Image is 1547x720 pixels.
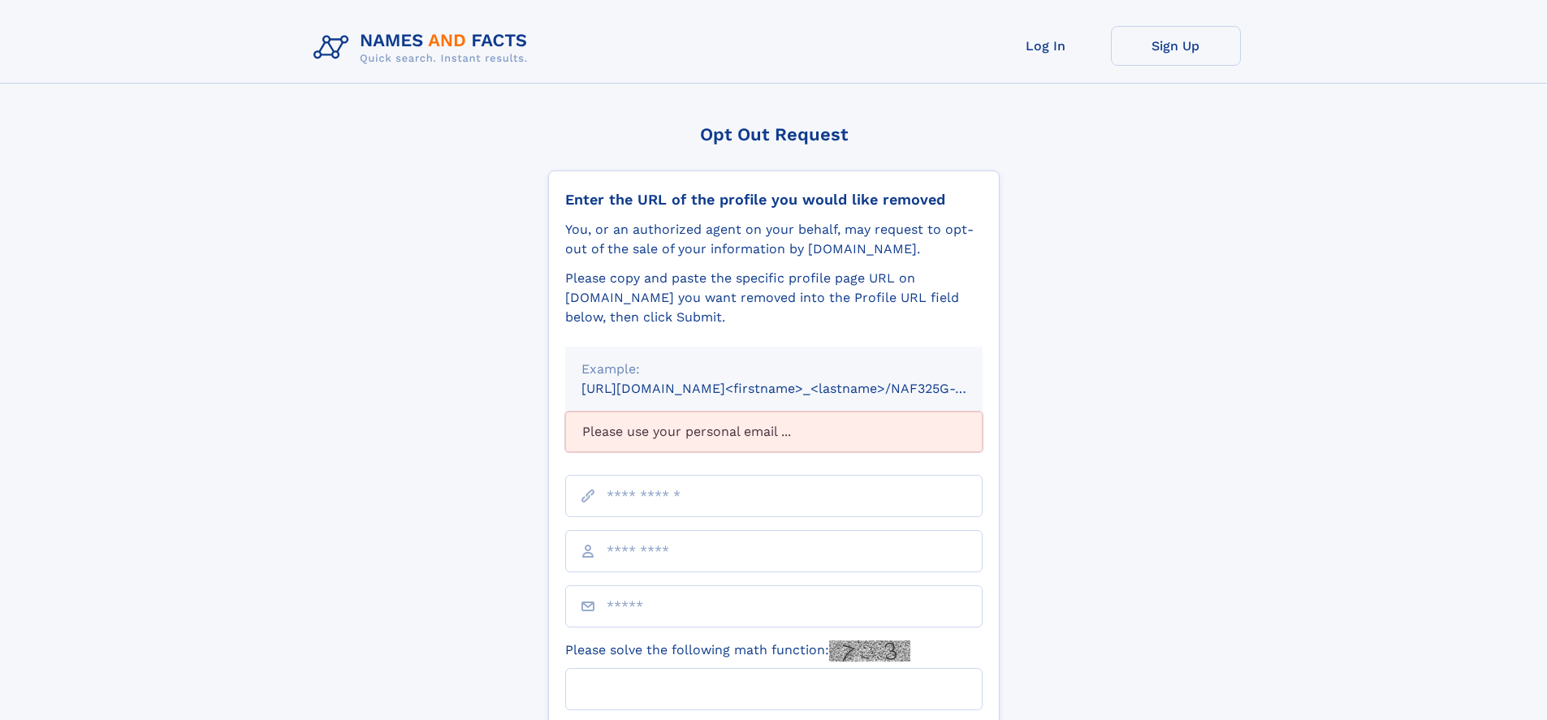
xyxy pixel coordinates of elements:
div: Opt Out Request [548,124,1000,144]
small: [URL][DOMAIN_NAME]<firstname>_<lastname>/NAF325G-xxxxxxxx [581,381,1013,396]
div: Enter the URL of the profile you would like removed [565,191,983,209]
a: Log In [981,26,1111,66]
a: Sign Up [1111,26,1241,66]
div: Please use your personal email ... [565,412,983,452]
img: Logo Names and Facts [307,26,541,70]
div: Example: [581,360,966,379]
div: Please copy and paste the specific profile page URL on [DOMAIN_NAME] you want removed into the Pr... [565,269,983,327]
label: Please solve the following math function: [565,640,910,662]
div: You, or an authorized agent on your behalf, may request to opt-out of the sale of your informatio... [565,220,983,259]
